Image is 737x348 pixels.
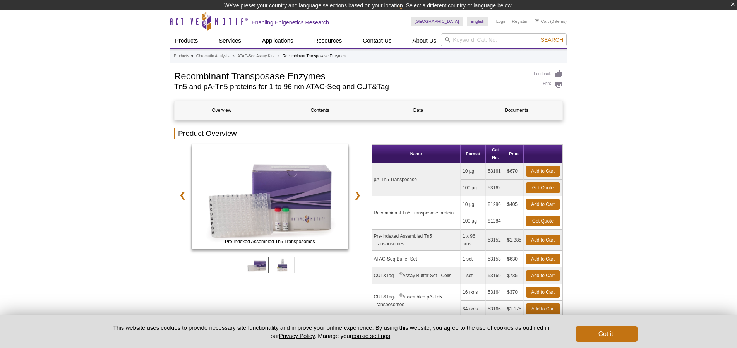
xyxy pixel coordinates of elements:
td: Pre-indexed Assembled Tn5 Transposomes [372,230,461,251]
td: 1 x 96 rxns [461,230,486,251]
td: $405 [505,196,524,213]
a: Login [496,19,507,24]
a: ATAC-Seq Kit [192,144,348,251]
a: Add to Cart [526,235,560,245]
th: Cat No. [486,145,505,163]
td: 81286 [486,196,505,213]
a: Add to Cart [526,270,560,281]
a: ❮ [174,186,191,204]
a: English [467,17,488,26]
li: | [509,17,510,26]
td: $670 [505,163,524,180]
td: 53166 [486,301,505,317]
td: 1 set [461,267,486,284]
a: Add to Cart [526,166,560,177]
h2: Enabling Epigenetics Research [252,19,329,26]
a: Add to Cart [526,199,560,210]
a: Add to Cart [526,287,560,298]
td: 64 rxns [461,301,486,317]
li: » [278,54,280,58]
a: Add to Cart [526,303,560,314]
h2: Product Overview [174,128,563,139]
a: ❯ [349,186,366,204]
a: About Us [408,33,441,48]
td: 53152 [486,230,505,251]
span: Pre-indexed Assembled Tn5 Transposomes [193,238,346,245]
td: pA-Tn5 Transposase [372,163,461,196]
li: » [191,54,193,58]
a: ATAC-Seq Assay Kits [238,53,274,60]
td: 16 rxns [461,284,486,301]
a: Resources [310,33,347,48]
img: Your Cart [535,19,539,23]
a: Get Quote [526,182,560,193]
td: 53162 [486,180,505,196]
span: Search [541,37,563,43]
a: Feedback [534,70,563,78]
td: 53161 [486,163,505,180]
a: Services [214,33,246,48]
a: Applications [257,33,298,48]
td: $1,175 [505,301,524,317]
a: Contact Us [358,33,396,48]
td: CUT&Tag-IT Assembled pA-Tn5 Transposomes [372,284,461,317]
img: Pre-indexed Assembled Tn5 Transposomes [192,144,348,249]
input: Keyword, Cat. No. [441,33,567,46]
p: This website uses cookies to provide necessary site functionality and improve your online experie... [99,324,563,340]
a: Print [534,80,563,89]
h2: Tn5 and pA-Tn5 proteins for 1 to 96 rxn ATAC-Seq and CUT&Tag [174,83,526,90]
a: Products [174,53,189,60]
a: Contents [273,101,367,120]
a: Documents [470,101,564,120]
a: Register [512,19,528,24]
th: Format [461,145,486,163]
td: 100 µg [461,180,486,196]
a: Cart [535,19,549,24]
th: Price [505,145,524,163]
li: Recombinant Transposase Enzymes [283,54,346,58]
li: (0 items) [535,17,567,26]
td: 1 set [461,251,486,267]
a: Get Quote [526,216,560,226]
a: Chromatin Analysis [196,53,230,60]
sup: ® [399,272,402,276]
td: 53153 [486,251,505,267]
img: Change Here [399,6,420,24]
a: Add to Cart [526,254,560,264]
td: $735 [505,267,524,284]
td: CUT&Tag-IT Assay Buffer Set - Cells [372,267,461,284]
td: 100 µg [461,213,486,230]
td: $370 [505,284,524,301]
td: $1,385 [505,230,524,251]
button: cookie settings [352,333,390,339]
h1: Recombinant Transposase Enzymes [174,70,526,81]
td: 10 µg [461,196,486,213]
button: Got it! [576,326,638,342]
td: Recombinant Tn5 Transposase protein [372,196,461,230]
a: Products [170,33,202,48]
sup: ® [399,293,402,297]
td: 81284 [486,213,505,230]
a: Privacy Policy [279,333,315,339]
th: Name [372,145,461,163]
td: $630 [505,251,524,267]
li: » [232,54,235,58]
a: Overview [175,101,269,120]
button: Search [538,36,566,43]
td: 53169 [486,267,505,284]
td: ATAC-Seq Buffer Set [372,251,461,267]
td: 53164 [486,284,505,301]
a: [GEOGRAPHIC_DATA] [411,17,463,26]
td: 10 µg [461,163,486,180]
a: Data [371,101,465,120]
